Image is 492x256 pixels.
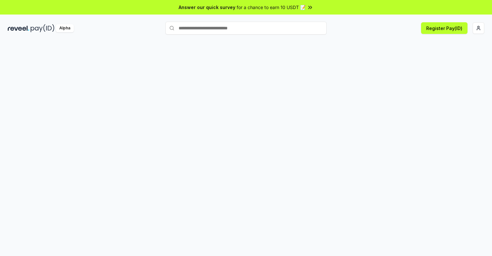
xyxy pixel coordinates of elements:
img: reveel_dark [8,24,29,32]
span: for a chance to earn 10 USDT 📝 [237,4,306,11]
button: Register Pay(ID) [421,22,467,34]
img: pay_id [31,24,54,32]
div: Alpha [56,24,74,32]
span: Answer our quick survey [179,4,235,11]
